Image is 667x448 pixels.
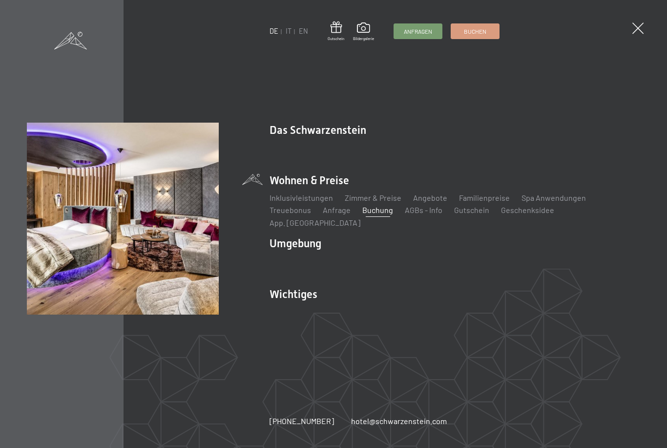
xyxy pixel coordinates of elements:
[345,193,401,202] a: Zimmer & Preise
[286,27,292,35] a: IT
[270,218,360,227] a: App. [GEOGRAPHIC_DATA]
[323,205,351,214] a: Anfrage
[299,27,308,35] a: EN
[270,27,278,35] a: DE
[459,193,510,202] a: Familienpreise
[362,205,393,214] a: Buchung
[270,416,334,427] a: [PHONE_NUMBER]
[353,36,374,42] span: Bildergalerie
[501,205,554,214] a: Geschenksidee
[394,24,442,39] a: Anfragen
[270,193,333,202] a: Inklusivleistungen
[404,27,432,36] span: Anfragen
[353,22,374,41] a: Bildergalerie
[454,205,489,214] a: Gutschein
[351,416,447,427] a: hotel@schwarzenstein.com
[270,205,311,214] a: Treuebonus
[328,21,344,42] a: Gutschein
[405,205,442,214] a: AGBs - Info
[413,193,447,202] a: Angebote
[464,27,486,36] span: Buchen
[328,36,344,42] span: Gutschein
[521,193,586,202] a: Spa Anwendungen
[451,24,499,39] a: Buchen
[270,416,334,426] span: [PHONE_NUMBER]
